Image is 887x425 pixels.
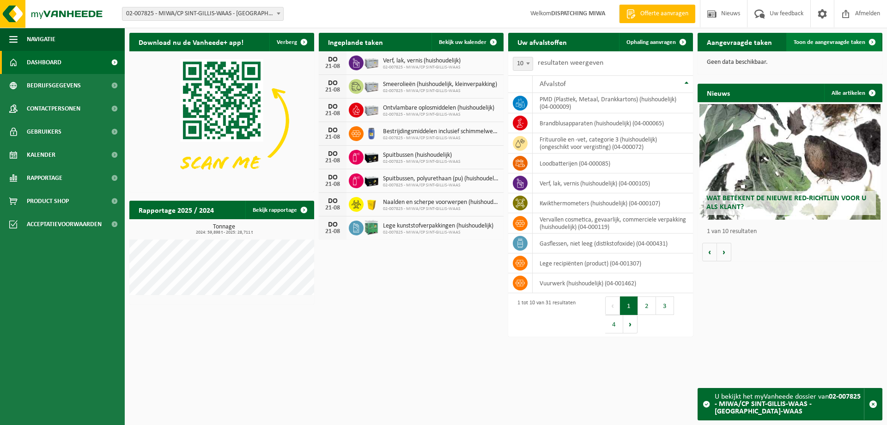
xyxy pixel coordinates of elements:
[706,195,866,211] span: Wat betekent de nieuwe RED-richtlijn voor u als klant?
[323,181,342,188] div: 21-08
[699,104,881,220] a: Wat betekent de nieuwe RED-richtlijn voor u als klant?
[533,154,693,173] td: loodbatterijen (04-000085)
[513,296,576,334] div: 1 tot 10 van 31 resultaten
[383,112,494,117] span: 02-007825 - MIWA/CP SINT-GILLIS-WAAS
[323,158,342,164] div: 21-08
[323,87,342,93] div: 21-08
[122,7,284,21] span: 02-007825 - MIWA/CP SINT-GILLIS-WAAS - SINT-GILLIS-WAAS
[638,296,656,315] button: 2
[122,7,283,20] span: 02-007825 - MIWA/CP SINT-GILLIS-WAAS - SINT-GILLIS-WAAS
[533,113,693,133] td: brandblusapparaten (huishoudelijk) (04-000065)
[786,33,881,51] a: Toon de aangevraagde taken
[656,296,674,315] button: 3
[383,57,461,65] span: Verf, lak, vernis (huishoudelijk)
[27,143,55,166] span: Kalender
[533,173,693,193] td: verf, lak, vernis (huishoudelijk) (04-000105)
[623,315,638,333] button: Next
[323,221,342,228] div: DO
[319,33,392,51] h2: Ingeplande taken
[323,111,342,117] div: 21-08
[27,74,81,97] span: Bedrijfsgegevens
[533,133,693,154] td: frituurolie en -vet, categorie 3 (huishoudelijk) (ongeschikt voor vergisting) (04-000072)
[698,33,781,51] h2: Aangevraagde taken
[533,213,693,234] td: vervallen cosmetica, gevaarlijk, commerciele verpakking (huishoudelijk) (04-000119)
[533,93,693,113] td: PMD (Plastiek, Metaal, Drankkartons) (huishoudelijk) (04-000009)
[277,39,297,45] span: Verberg
[551,10,605,17] strong: DISPATCHING MIWA
[27,190,69,213] span: Product Shop
[794,39,865,45] span: Toon de aangevraagde taken
[383,81,497,88] span: Smeerolieën (huishoudelijk, kleinverpakking)
[626,39,676,45] span: Ophaling aanvragen
[364,196,379,211] img: LP-SB-00050-HPE-22
[605,296,620,315] button: Previous
[323,174,342,181] div: DO
[707,59,873,66] p: Geen data beschikbaar.
[134,224,314,235] h3: Tonnage
[323,150,342,158] div: DO
[323,103,342,111] div: DO
[269,33,313,51] button: Verberg
[619,33,692,51] a: Ophaling aanvragen
[27,97,80,120] span: Contactpersonen
[383,159,461,165] span: 02-007825 - MIWA/CP SINT-GILLIS-WAAS
[533,193,693,213] td: kwikthermometers (huishoudelijk) (04-000107)
[27,28,55,51] span: Navigatie
[323,134,342,141] div: 21-08
[508,33,576,51] h2: Uw afvalstoffen
[364,172,379,188] img: PB-LB-0680-HPE-BK-11
[383,65,461,70] span: 02-007825 - MIWA/CP SINT-GILLIS-WAAS
[134,230,314,235] span: 2024: 59,898 t - 2025: 28,711 t
[383,128,499,136] span: Bestrijdingsmiddelen inclusief schimmelwerende beschermingsmiddelen (huishoudeli...
[323,56,342,63] div: DO
[27,51,61,74] span: Dashboard
[717,243,731,261] button: Volgende
[27,120,61,143] span: Gebruikers
[513,57,533,71] span: 10
[533,253,693,273] td: lege recipiënten (product) (04-001307)
[129,33,253,51] h2: Download nu de Vanheede+ app!
[129,51,314,190] img: Download de VHEPlus App
[383,222,493,230] span: Lege kunststofverpakkingen (huishoudelijk)
[707,228,878,235] p: 1 van 10 resultaten
[27,166,62,190] span: Rapportage
[620,296,638,315] button: 1
[383,199,499,206] span: Naalden en scherpe voorwerpen (huishoudelijk)
[431,33,503,51] a: Bekijk uw kalender
[323,63,342,70] div: 21-08
[638,9,691,18] span: Offerte aanvragen
[323,205,342,211] div: 21-08
[540,80,566,88] span: Afvalstof
[323,228,342,235] div: 21-08
[383,206,499,212] span: 02-007825 - MIWA/CP SINT-GILLIS-WAAS
[533,234,693,253] td: gasflessen, niet leeg (distikstofoxide) (04-000431)
[605,315,623,333] button: 4
[439,39,486,45] span: Bekijk uw kalender
[129,201,223,219] h2: Rapportage 2025 / 2024
[715,393,861,415] strong: 02-007825 - MIWA/CP SINT-GILLIS-WAAS - [GEOGRAPHIC_DATA]-WAAS
[323,197,342,205] div: DO
[245,201,313,219] a: Bekijk rapportage
[383,183,499,188] span: 02-007825 - MIWA/CP SINT-GILLIS-WAAS
[383,105,494,112] span: Ontvlambare oplosmiddelen (huishoudelijk)
[383,230,493,235] span: 02-007825 - MIWA/CP SINT-GILLIS-WAAS
[323,127,342,134] div: DO
[364,219,379,236] img: PB-HB-1400-HPE-GN-11
[698,84,739,102] h2: Nieuws
[364,54,379,70] img: PB-LB-0680-HPE-GY-11
[513,57,533,70] span: 10
[364,125,379,141] img: PB-OT-0120-HPE-00-02
[533,273,693,293] td: vuurwerk (huishoudelijk) (04-001462)
[323,80,342,87] div: DO
[383,152,461,159] span: Spuitbussen (huishoudelijk)
[538,59,603,67] label: resultaten weergeven
[824,84,881,102] a: Alle artikelen
[364,148,379,164] img: PB-LB-0680-HPE-BK-11
[364,101,379,117] img: PB-LB-0680-HPE-GY-11
[383,175,499,183] span: Spuitbussen, polyurethaan (pu) (huishoudelijk)
[27,213,102,236] span: Acceptatievoorwaarden
[364,78,379,93] img: PB-LB-0680-HPE-GY-11
[383,136,499,141] span: 02-007825 - MIWA/CP SINT-GILLIS-WAAS
[702,243,717,261] button: Vorige
[715,388,864,420] div: U bekijkt het myVanheede dossier van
